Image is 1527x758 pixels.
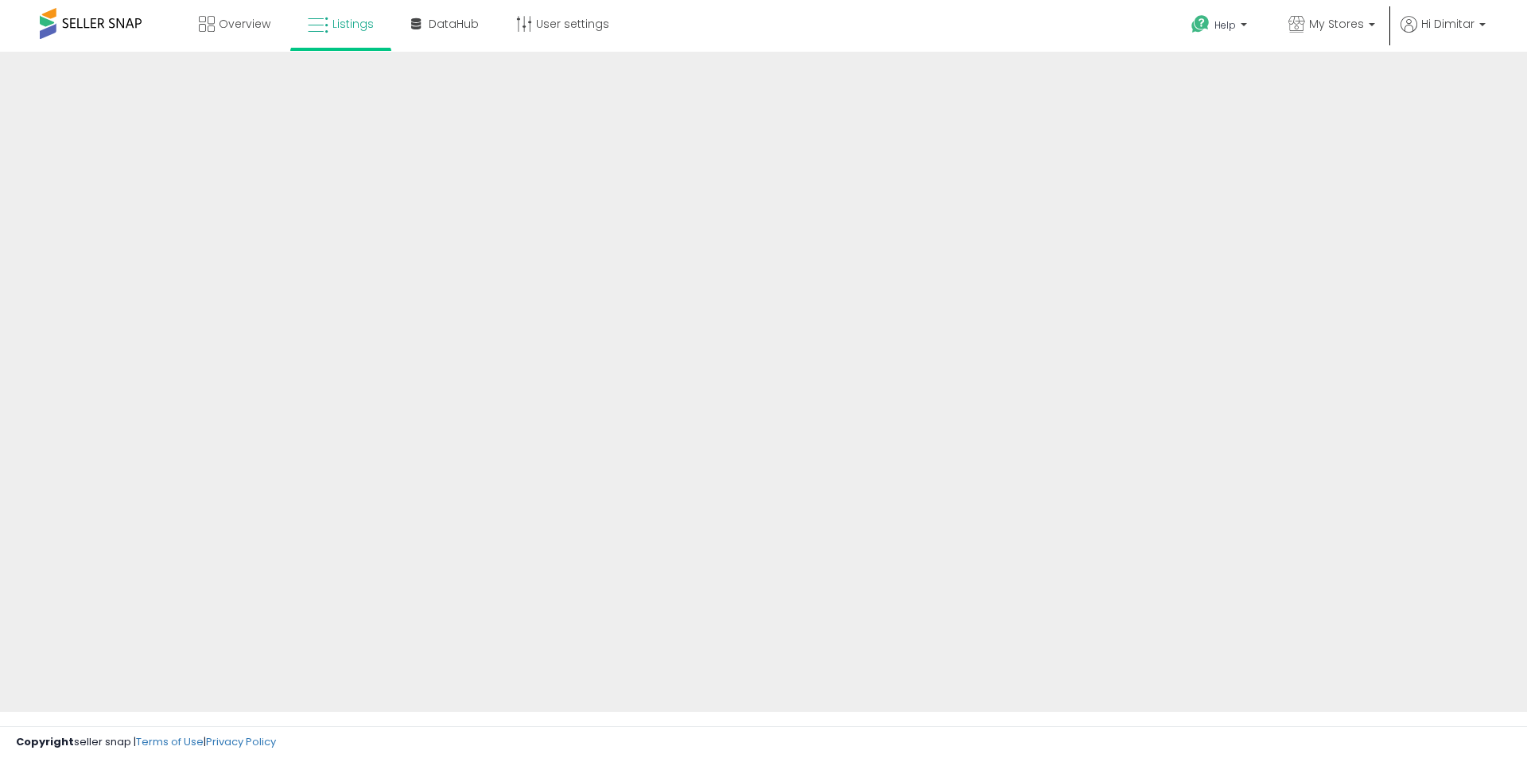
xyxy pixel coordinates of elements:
span: Listings [332,16,374,32]
span: Help [1214,18,1236,32]
span: Hi Dimitar [1421,16,1475,32]
span: Overview [219,16,270,32]
a: Help [1179,2,1263,52]
i: Get Help [1191,14,1210,34]
span: DataHub [429,16,479,32]
a: Hi Dimitar [1401,16,1486,52]
span: My Stores [1309,16,1364,32]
